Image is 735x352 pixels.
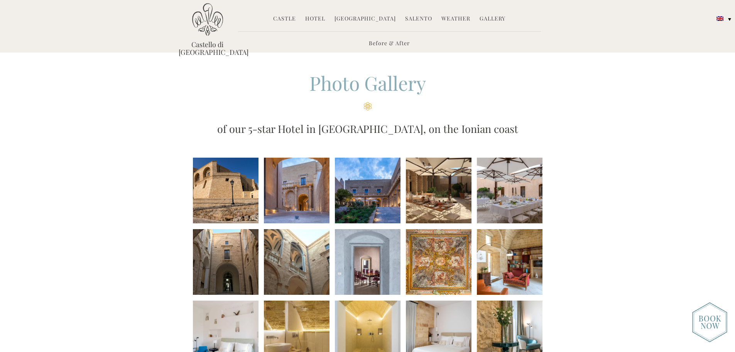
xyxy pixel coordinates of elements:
[179,41,237,56] a: Castello di [GEOGRAPHIC_DATA]
[369,39,410,48] a: Before & After
[692,302,727,342] img: new-booknow.png
[273,15,296,24] a: Castle
[441,15,470,24] a: Weather
[405,15,432,24] a: Salento
[192,3,223,36] img: Castello di Ugento
[480,15,505,24] a: Gallery
[716,16,723,21] img: English
[305,15,325,24] a: Hotel
[179,70,557,111] h2: Photo Gallery
[335,15,396,24] a: [GEOGRAPHIC_DATA]
[179,121,557,136] h3: of our 5-star Hotel in [GEOGRAPHIC_DATA], on the Ionian coast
